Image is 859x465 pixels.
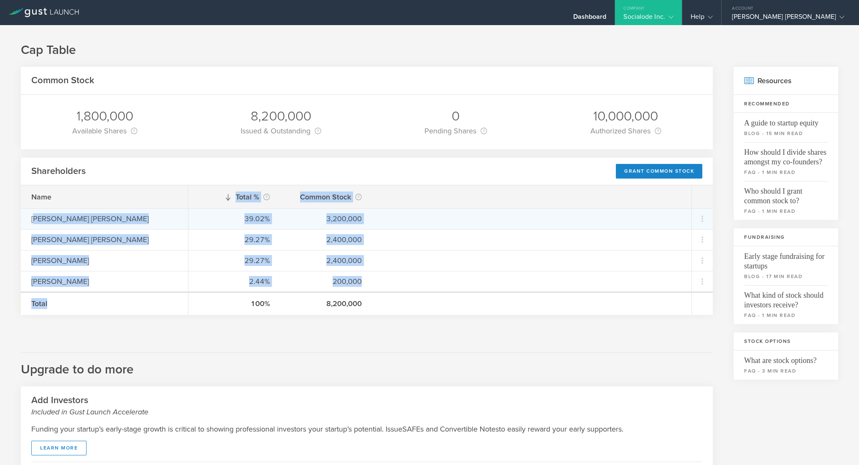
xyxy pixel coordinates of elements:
[31,165,86,177] h2: Shareholders
[291,298,362,309] div: 8,200,000
[31,74,94,87] h2: Common Stock
[744,113,828,128] span: A guide to startup equity
[199,298,270,309] div: 100%
[199,213,270,224] div: 39.02%
[734,67,838,95] h2: Resources
[734,246,838,285] a: Early stage fundraising for startupsblog - 17 min read
[291,213,362,224] div: 3,200,000
[744,312,828,319] small: faq - 1 min read
[31,424,702,434] p: Funding your startup’s early-stage growth is critical to showing professional investors your star...
[291,276,362,287] div: 200,000
[732,13,844,25] div: [PERSON_NAME] [PERSON_NAME]
[31,255,178,266] div: [PERSON_NAME]
[291,234,362,245] div: 2,400,000
[291,191,362,203] div: Common Stock
[199,234,270,245] div: 29.27%
[402,424,499,434] span: SAFEs and Convertible Notes
[199,276,270,287] div: 2.44%
[744,181,828,206] span: Who should I grant common stock to?
[744,130,828,137] small: blog - 15 min read
[744,273,828,280] small: blog - 17 min read
[817,425,859,465] iframe: Chat Widget
[72,125,137,137] div: Available Shares
[616,164,702,179] div: Grant Common Stock
[744,207,828,215] small: faq - 1 min read
[744,367,828,375] small: faq - 3 min read
[744,142,828,167] span: How should I divide shares amongst my co-founders?
[573,13,607,25] div: Dashboard
[734,332,838,350] h3: Stock Options
[424,107,487,125] div: 0
[744,169,828,176] small: faq - 1 min read
[734,285,838,324] a: What kind of stock should investors receive?faq - 1 min read
[31,276,178,287] div: [PERSON_NAME]
[623,13,673,25] div: Socialode Inc.
[241,107,321,125] div: 8,200,000
[734,142,838,181] a: How should I divide shares amongst my co-founders?faq - 1 min read
[21,42,838,59] h1: Cap Table
[590,125,661,137] div: Authorized Shares
[31,394,702,417] h2: Add Investors
[424,125,487,137] div: Pending Shares
[734,113,838,142] a: A guide to startup equityblog - 15 min read
[734,228,838,246] h3: Fundraising
[72,107,137,125] div: 1,800,000
[291,255,362,266] div: 2,400,000
[744,246,828,271] span: Early stage fundraising for startups
[734,95,838,113] h3: Recommended
[31,234,178,245] div: [PERSON_NAME] [PERSON_NAME]
[31,441,86,455] a: learn more
[199,191,270,203] div: Total %
[31,406,702,417] small: Included in Gust Launch Accelerate
[734,350,838,380] a: What are stock options?faq - 3 min read
[241,125,321,137] div: Issued & Outstanding
[31,192,178,202] div: Name
[21,353,713,378] h2: Upgrade to do more
[744,350,828,365] span: What are stock options?
[31,213,178,224] div: [PERSON_NAME] [PERSON_NAME]
[31,298,178,309] div: Total
[734,181,838,220] a: Who should I grant common stock to?faq - 1 min read
[590,107,661,125] div: 10,000,000
[199,255,270,266] div: 29.27%
[744,285,828,310] span: What kind of stock should investors receive?
[691,13,713,25] div: Help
